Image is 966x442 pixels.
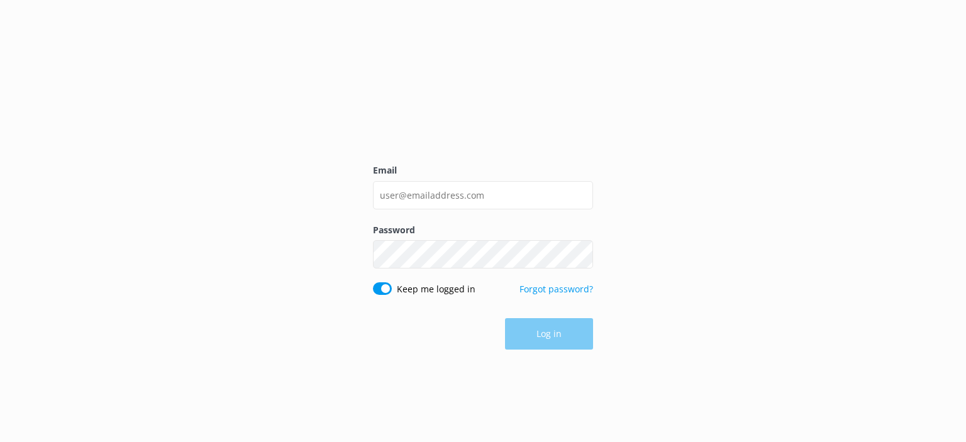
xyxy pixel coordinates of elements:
[373,223,593,237] label: Password
[519,283,593,295] a: Forgot password?
[373,181,593,209] input: user@emailaddress.com
[397,282,475,296] label: Keep me logged in
[373,163,593,177] label: Email
[568,242,593,267] button: Show password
